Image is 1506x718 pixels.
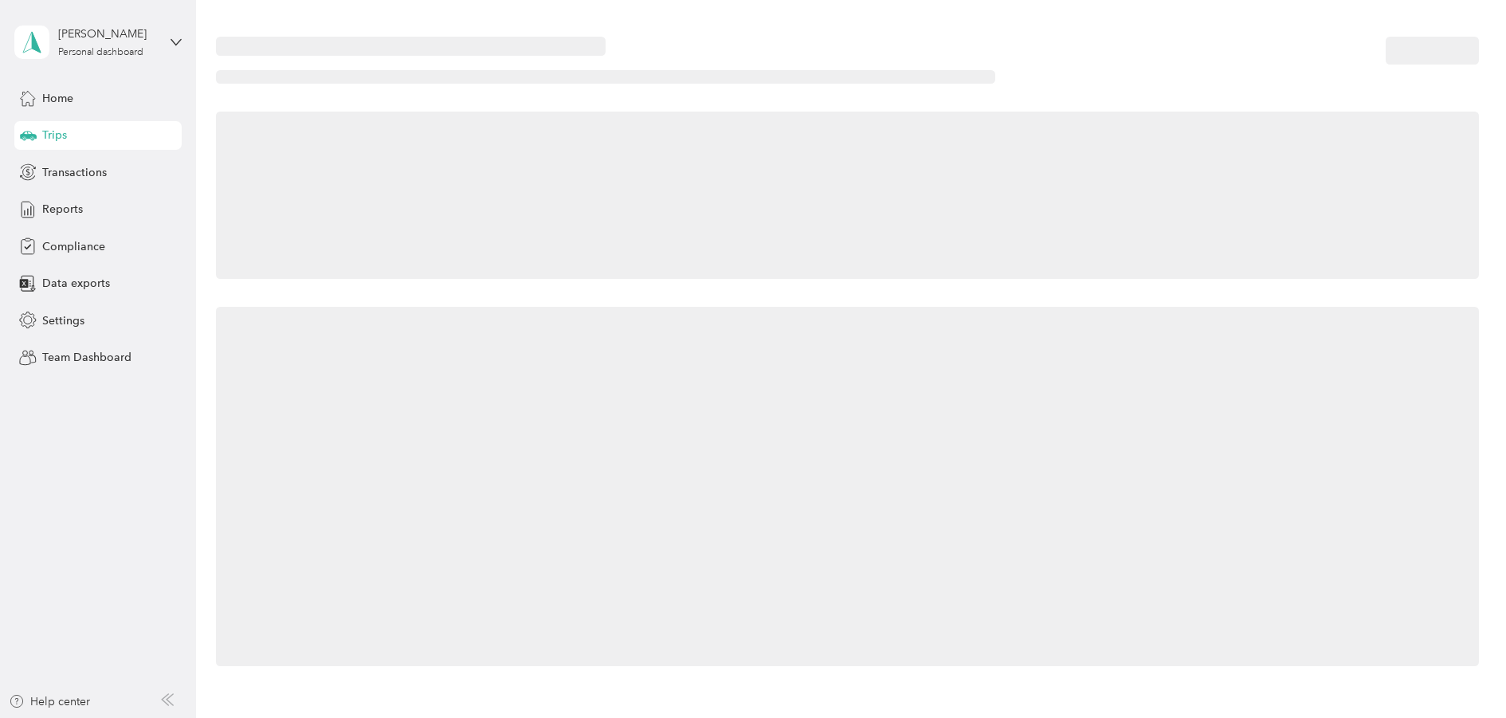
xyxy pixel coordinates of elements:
[9,693,90,710] button: Help center
[42,201,83,218] span: Reports
[42,90,73,107] span: Home
[42,349,131,366] span: Team Dashboard
[42,127,67,143] span: Trips
[1417,629,1506,718] iframe: Everlance-gr Chat Button Frame
[58,26,158,42] div: [PERSON_NAME]
[42,164,107,181] span: Transactions
[58,48,143,57] div: Personal dashboard
[42,312,84,329] span: Settings
[42,275,110,292] span: Data exports
[42,238,105,255] span: Compliance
